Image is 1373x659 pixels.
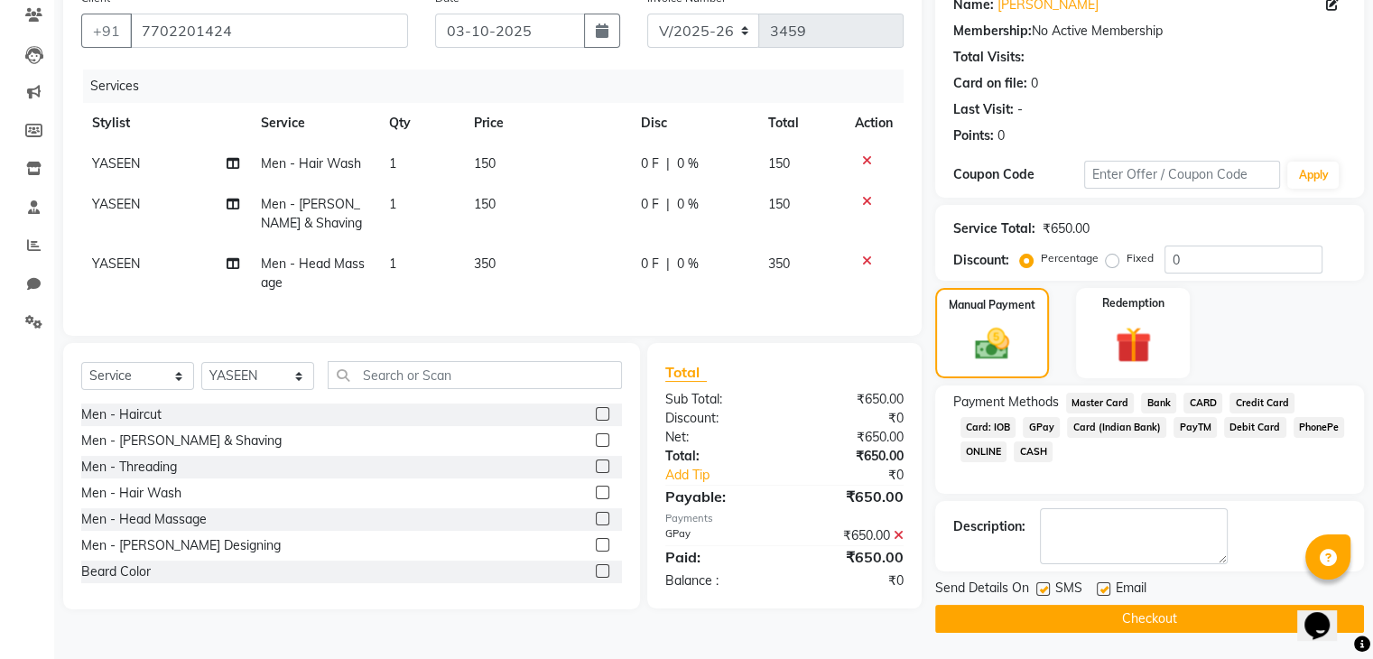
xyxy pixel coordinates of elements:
[997,126,1005,145] div: 0
[1183,393,1222,413] span: CARD
[665,511,904,526] div: Payments
[1041,250,1099,266] label: Percentage
[652,390,784,409] div: Sub Total:
[81,510,207,529] div: Men - Head Massage
[960,417,1016,438] span: Card: IOB
[784,428,917,447] div: ₹650.00
[474,255,496,272] span: 350
[652,526,784,545] div: GPay
[953,48,1025,67] div: Total Visits:
[1023,417,1060,438] span: GPay
[1127,250,1154,266] label: Fixed
[81,14,132,48] button: +91
[92,196,140,212] span: YASEEN
[1084,161,1281,189] input: Enter Offer / Coupon Code
[463,103,630,144] th: Price
[953,22,1032,41] div: Membership:
[953,100,1014,119] div: Last Visit:
[1141,393,1176,413] span: Bank
[953,74,1027,93] div: Card on file:
[768,255,790,272] span: 350
[935,579,1029,601] span: Send Details On
[1043,219,1090,238] div: ₹650.00
[949,297,1035,313] label: Manual Payment
[935,605,1364,633] button: Checkout
[1067,417,1166,438] span: Card (Indian Bank)
[953,393,1059,412] span: Payment Methods
[81,103,250,144] th: Stylist
[953,251,1009,270] div: Discount:
[768,155,790,172] span: 150
[652,486,784,507] div: Payable:
[83,70,917,103] div: Services
[784,390,917,409] div: ₹650.00
[250,103,378,144] th: Service
[1229,393,1294,413] span: Credit Card
[1014,441,1053,462] span: CASH
[953,126,994,145] div: Points:
[1116,579,1146,601] span: Email
[630,103,757,144] th: Disc
[81,432,282,450] div: Men - [PERSON_NAME] & Shaving
[844,103,904,144] th: Action
[1297,587,1355,641] iframe: chat widget
[666,255,670,274] span: |
[652,571,784,590] div: Balance :
[1017,100,1023,119] div: -
[953,165,1084,184] div: Coupon Code
[1174,417,1217,438] span: PayTM
[81,458,177,477] div: Men - Threading
[1055,579,1082,601] span: SMS
[953,517,1025,536] div: Description:
[1224,417,1286,438] span: Debit Card
[652,447,784,466] div: Total:
[666,195,670,214] span: |
[641,195,659,214] span: 0 F
[474,196,496,212] span: 150
[1287,162,1339,189] button: Apply
[130,14,408,48] input: Search by Name/Mobile/Email/Code
[784,486,917,507] div: ₹650.00
[641,255,659,274] span: 0 F
[81,405,162,424] div: Men - Haircut
[389,155,396,172] span: 1
[652,428,784,447] div: Net:
[81,536,281,555] div: Men - [PERSON_NAME] Designing
[964,324,1020,364] img: _cash.svg
[784,409,917,428] div: ₹0
[768,196,790,212] span: 150
[378,103,463,144] th: Qty
[261,155,361,172] span: Men - Hair Wash
[757,103,844,144] th: Total
[641,154,659,173] span: 0 F
[652,466,806,485] a: Add Tip
[665,363,707,382] span: Total
[1102,295,1164,311] label: Redemption
[806,466,916,485] div: ₹0
[652,546,784,568] div: Paid:
[92,255,140,272] span: YASEEN
[953,22,1346,41] div: No Active Membership
[1104,322,1163,367] img: _gift.svg
[92,155,140,172] span: YASEEN
[81,562,151,581] div: Beard Color
[677,154,699,173] span: 0 %
[784,447,917,466] div: ₹650.00
[389,255,396,272] span: 1
[652,409,784,428] div: Discount:
[677,255,699,274] span: 0 %
[1031,74,1038,93] div: 0
[784,571,917,590] div: ₹0
[474,155,496,172] span: 150
[784,546,917,568] div: ₹650.00
[960,441,1007,462] span: ONLINE
[261,196,362,231] span: Men - [PERSON_NAME] & Shaving
[328,361,622,389] input: Search or Scan
[784,526,917,545] div: ₹650.00
[1294,417,1345,438] span: PhonePe
[953,219,1035,238] div: Service Total:
[261,255,365,291] span: Men - Head Massage
[81,484,181,503] div: Men - Hair Wash
[389,196,396,212] span: 1
[677,195,699,214] span: 0 %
